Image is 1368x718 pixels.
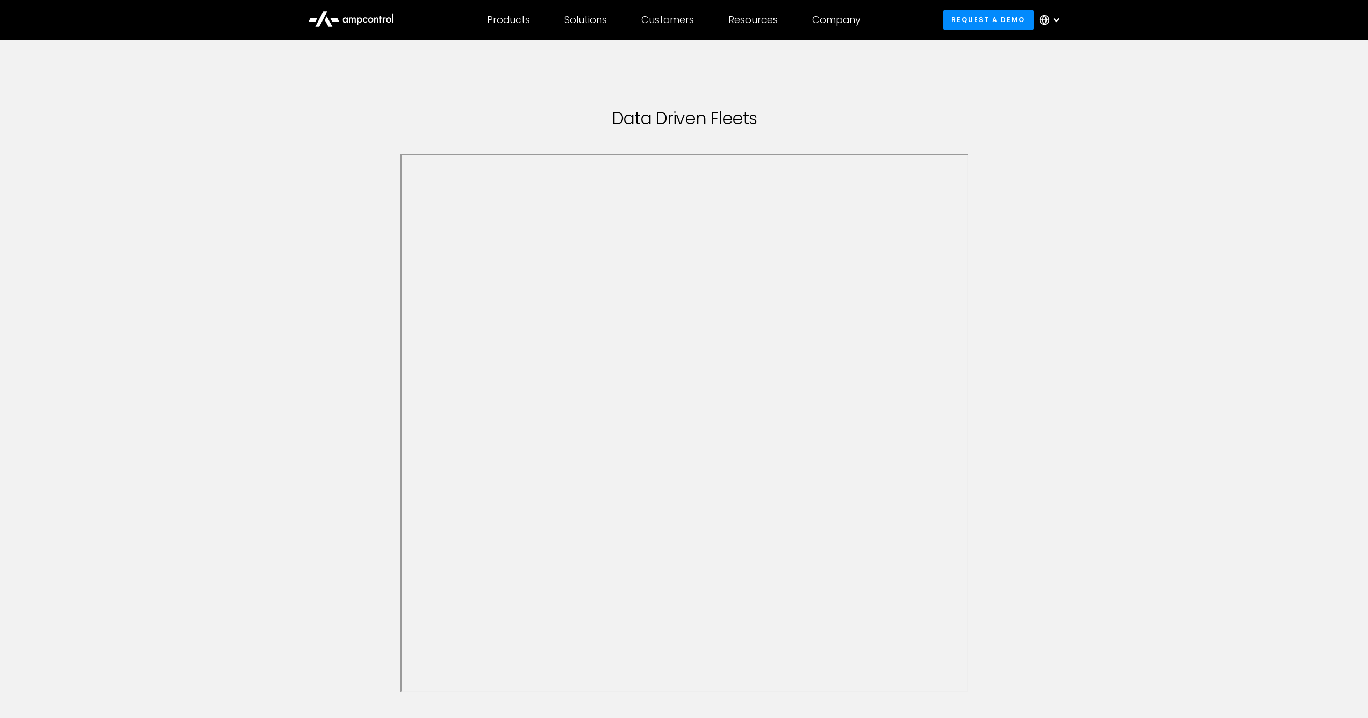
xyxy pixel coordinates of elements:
div: Solutions [564,14,607,26]
h1: Data Driven Fleets [400,109,968,129]
div: Company [812,14,861,26]
div: Customers [641,14,694,26]
iframe: This browser does not support PDFs. Please download the PDF to view it: <a href="[URL][DOMAIN_NAM... [400,154,968,692]
div: Resources [728,14,778,26]
div: Products [487,14,530,26]
a: Request a demo [943,10,1034,30]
